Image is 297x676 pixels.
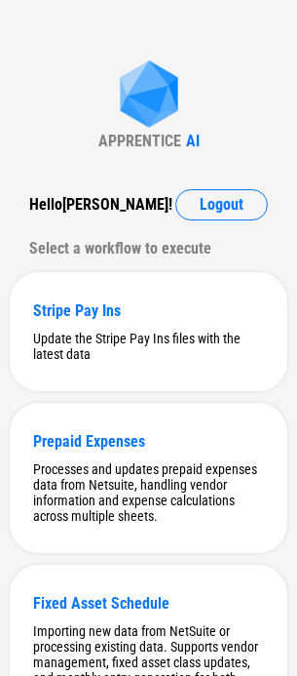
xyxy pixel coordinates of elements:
button: Logout [175,189,268,220]
img: Apprentice AI [110,60,188,132]
div: Processes and updates prepaid expenses data from Netsuite, handling vendor information and expens... [33,461,264,524]
div: Update the Stripe Pay Ins files with the latest data [33,331,264,362]
div: AI [186,132,200,150]
span: Logout [200,197,243,213]
div: Stripe Pay Ins [33,301,264,320]
div: Hello [PERSON_NAME] ! [29,189,172,220]
div: Select a workflow to execute [29,233,268,264]
div: Prepaid Expenses [33,432,264,451]
div: APPRENTICE [98,132,181,150]
div: Fixed Asset Schedule [33,594,264,613]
